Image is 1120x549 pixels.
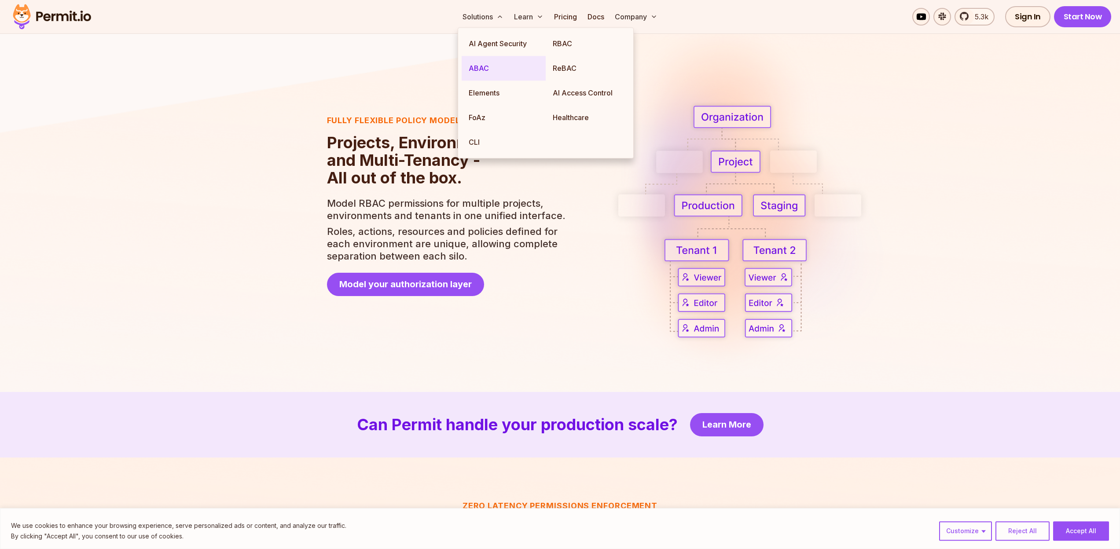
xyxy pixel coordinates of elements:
[327,114,567,127] h3: Fully flexible policy modeling
[9,2,95,32] img: Permit logo
[11,531,346,542] p: By clicking "Accept All", you consent to our use of cookies.
[955,8,995,26] a: 5.3k
[426,500,694,512] h3: Zero latency Permissions enforcement
[462,56,546,81] a: ABAC
[327,134,567,187] h2: Projects, Environments and Multi-Tenancy - All out of the box.
[462,105,546,130] a: FoAz
[510,8,547,26] button: Learn
[939,521,992,541] button: Customize
[1053,521,1109,541] button: Accept All
[462,81,546,105] a: Elements
[702,418,751,431] span: Learn More
[1005,6,1050,27] a: Sign In
[327,197,567,222] p: Model RBAC permissions for multiple projects, environments and tenants in one unified interface.
[995,521,1050,541] button: Reject All
[969,11,988,22] span: 5.3k
[551,8,580,26] a: Pricing
[546,56,630,81] a: ReBAC
[546,81,630,105] a: AI Access Control
[584,8,608,26] a: Docs
[611,8,661,26] button: Company
[462,31,546,56] a: AI Agent Security
[339,278,472,290] span: Model your authorization layer
[11,520,346,531] p: We use cookies to enhance your browsing experience, serve personalized ads or content, and analyz...
[690,413,764,436] a: Learn More
[327,225,567,262] p: Roles, actions, resources and policies defined for each environment are unique, allowing complete...
[327,273,484,296] a: Model your authorization layer
[546,105,630,130] a: Healthcare
[546,31,630,56] a: RBAC
[1054,6,1112,27] a: Start Now
[462,130,546,154] a: CLI
[459,8,507,26] button: Solutions
[357,416,678,433] h2: Can Permit handle your production scale?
